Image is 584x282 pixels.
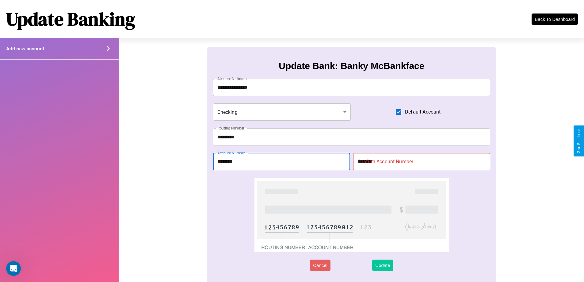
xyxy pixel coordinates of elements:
[577,129,581,153] div: Give Feedback
[279,61,424,71] h3: Update Bank: Banky McBankface
[217,76,249,81] label: Account Nickname
[217,126,244,131] label: Routing Number
[532,14,578,25] button: Back To Dashboard
[254,178,448,252] img: check
[405,108,441,116] span: Default Account
[217,150,245,156] label: Account Number
[213,103,351,121] div: Checking
[6,261,21,276] iframe: Intercom live chat
[310,260,330,271] button: Cancel
[6,6,135,32] h1: Update Banking
[372,260,393,271] button: Update
[6,46,44,51] h4: Add new account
